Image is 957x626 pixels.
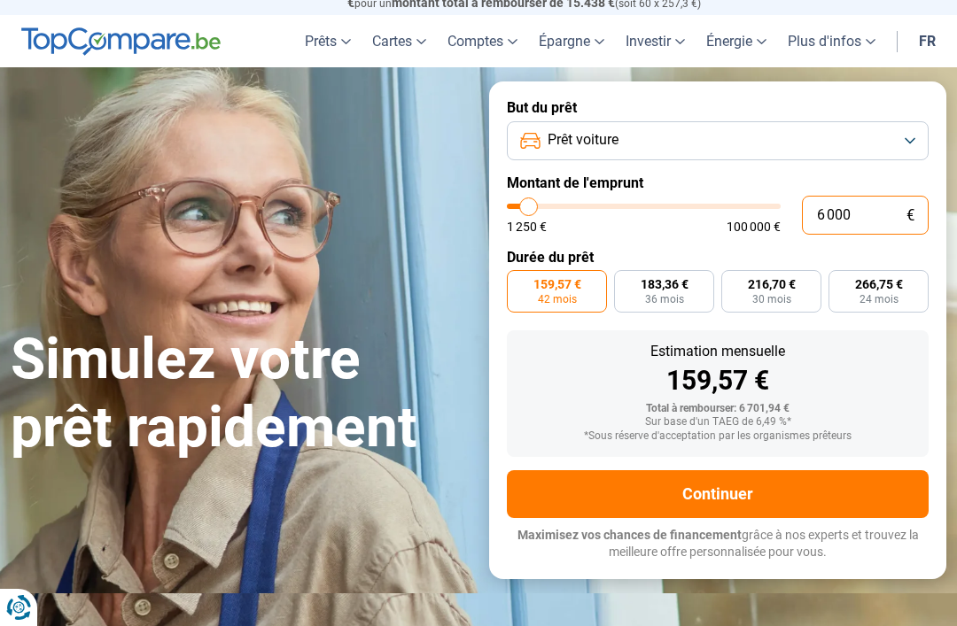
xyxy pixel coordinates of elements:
label: Montant de l'emprunt [507,174,929,191]
span: 24 mois [860,294,899,305]
span: 183,36 € [641,278,689,290]
a: Énergie [696,15,777,67]
div: Sur base d'un TAEG de 6,49 %* [521,416,914,429]
span: 36 mois [645,294,684,305]
label: But du prêt [507,99,929,116]
span: 159,57 € [533,278,581,290]
div: 159,57 € [521,367,914,394]
a: Investir [615,15,696,67]
span: Maximisez vos chances de financement [517,528,742,542]
a: fr [908,15,946,67]
a: Comptes [437,15,528,67]
div: *Sous réserve d'acceptation par les organismes prêteurs [521,430,914,443]
label: Durée du prêt [507,249,929,266]
span: 266,75 € [855,278,903,290]
span: 30 mois [752,294,791,305]
a: Plus d'infos [777,15,886,67]
a: Épargne [528,15,615,67]
button: Continuer [507,470,929,518]
span: 1 250 € [507,220,547,233]
a: Cartes [362,15,437,67]
span: € [906,208,914,223]
a: Prêts [294,15,362,67]
div: Estimation mensuelle [521,344,914,359]
span: 42 mois [538,294,577,305]
span: Prêt voiture [548,130,619,150]
span: 100 000 € [727,220,781,233]
span: 216,70 € [748,278,796,290]
img: TopCompare [21,27,221,56]
div: Total à rembourser: 6 701,94 € [521,403,914,415]
h1: Simulez votre prêt rapidement [11,326,468,462]
button: Prêt voiture [507,121,929,160]
p: grâce à nos experts et trouvez la meilleure offre personnalisée pour vous. [507,527,929,561]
